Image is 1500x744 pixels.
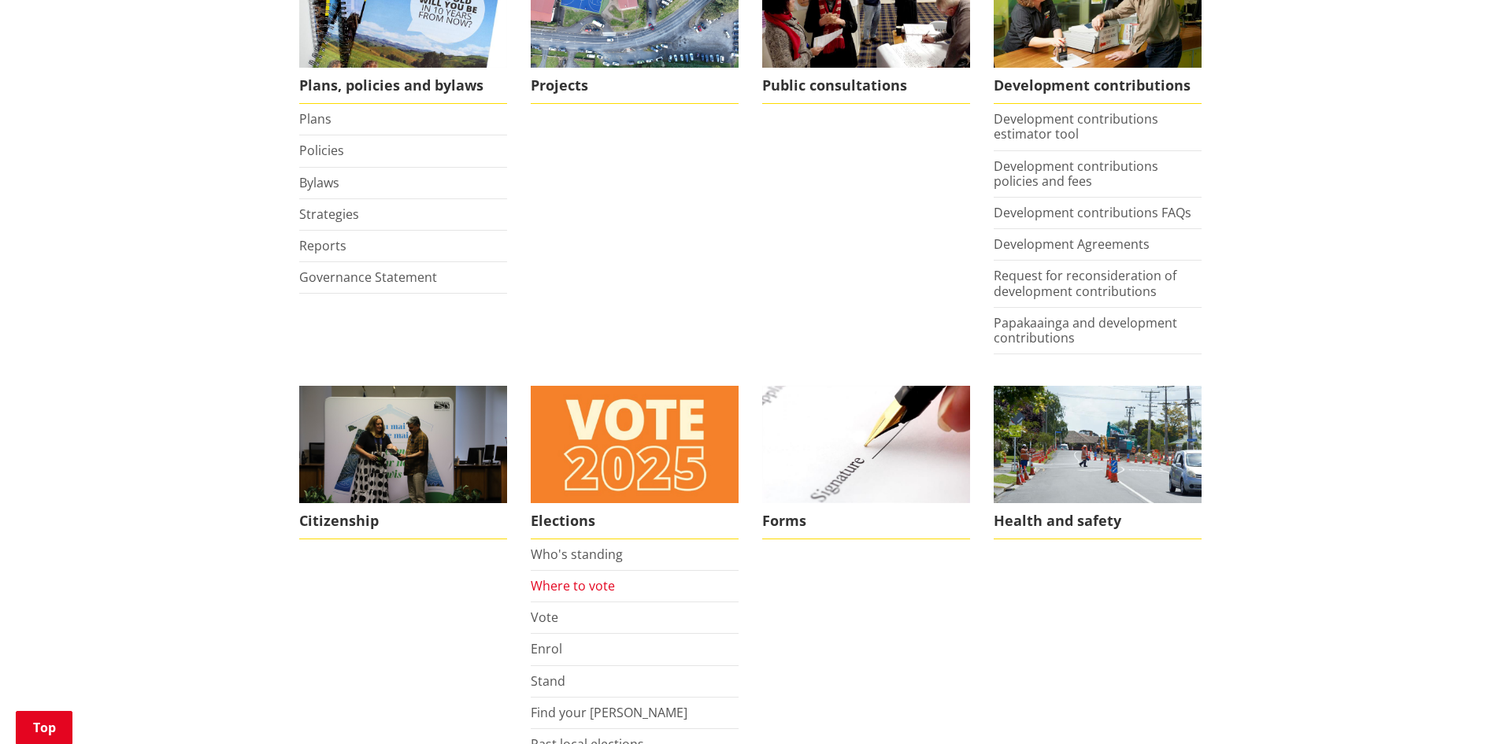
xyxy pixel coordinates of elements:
a: Top [16,711,72,744]
img: Health and safety [994,386,1202,503]
a: Find your [PERSON_NAME] [531,704,687,721]
a: Development contributions estimator tool [994,110,1158,143]
span: Forms [762,503,970,539]
a: Policies [299,142,344,159]
a: Plans [299,110,331,128]
a: Citizenship Ceremony March 2023 Citizenship [299,386,507,539]
a: Development contributions FAQs [994,204,1191,221]
a: Reports [299,237,346,254]
a: Who's standing [531,546,623,563]
a: Elections [531,386,739,539]
a: Strategies [299,205,359,223]
span: Development contributions [994,68,1202,104]
span: Citizenship [299,503,507,539]
a: Vote [531,609,558,626]
a: Development contributions policies and fees [994,157,1158,190]
img: Vote 2025 [531,386,739,503]
iframe: Messenger Launcher [1428,678,1484,735]
a: Health and safety Health and safety [994,386,1202,539]
img: Find a form to complete [762,386,970,503]
span: Health and safety [994,503,1202,539]
a: Governance Statement [299,268,437,286]
a: Stand [531,672,565,690]
a: Request for reconsideration of development contributions [994,267,1176,299]
span: Projects [531,68,739,104]
a: Papakaainga and development contributions [994,314,1177,346]
a: Bylaws [299,174,339,191]
span: Plans, policies and bylaws [299,68,507,104]
a: Where to vote [531,577,615,594]
span: Public consultations [762,68,970,104]
img: Citizenship Ceremony March 2023 [299,386,507,503]
span: Elections [531,503,739,539]
a: Enrol [531,640,562,657]
a: Development Agreements [994,235,1150,253]
a: Find a form to complete Forms [762,386,970,539]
